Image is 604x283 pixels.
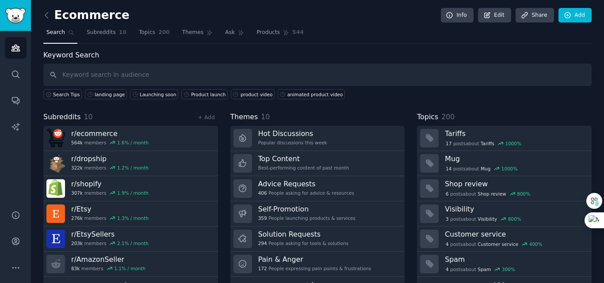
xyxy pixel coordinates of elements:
[84,26,130,44] a: Subreddits10
[258,140,327,146] div: Popular discussions this week
[446,241,449,247] span: 4
[417,201,592,226] a: Visibility3postsaboutVisibility800%
[258,179,354,189] h3: Advice Requests
[445,179,585,189] h3: Shop review
[158,29,170,37] span: 200
[517,191,530,197] div: 800 %
[117,190,149,196] div: 1.9 % / month
[43,64,592,86] input: Keyword search in audience
[71,204,149,214] h3: r/ Etsy
[446,191,449,197] span: 6
[417,226,592,252] a: Customer service4postsaboutCustomer service400%
[222,26,247,44] a: Ask
[71,140,83,146] span: 564k
[46,230,65,248] img: EtsySellers
[417,176,592,201] a: Shop review6postsaboutShop review800%
[446,266,449,272] span: 4
[258,255,371,264] h3: Pain & Anger
[478,8,511,23] a: Edit
[117,240,149,246] div: 2.1 % / month
[130,89,178,99] a: Launching soon
[417,252,592,277] a: Spam4postsaboutSpam300%
[182,29,204,37] span: Themes
[445,190,531,198] div: post s about
[71,190,149,196] div: members
[71,215,83,221] span: 276k
[258,215,267,221] span: 359
[117,215,149,221] div: 1.3 % / month
[5,8,26,23] img: GummySearch logo
[258,265,267,272] span: 172
[478,191,506,197] span: Shop review
[230,126,405,151] a: Hot DiscussionsPopular discussions this week
[478,241,518,247] span: Customer service
[230,176,405,201] a: Advice Requests406People asking for advice & resources
[253,26,306,44] a: Products544
[53,91,80,98] span: Search Tips
[85,89,127,99] a: landing page
[529,241,543,247] div: 400 %
[181,89,228,99] a: Product launch
[71,140,149,146] div: members
[256,29,280,37] span: Products
[230,252,405,277] a: Pain & Anger172People expressing pain points & frustrations
[516,8,554,23] a: Share
[46,29,65,37] span: Search
[139,29,155,37] span: Topics
[43,176,218,201] a: r/shopify307kmembers1.9% / month
[278,89,345,99] a: animated product video
[258,190,267,196] span: 406
[71,240,149,246] div: members
[241,91,272,98] div: product video
[445,240,543,248] div: post s about
[417,126,592,151] a: Tariffs17postsaboutTariffs1000%
[258,204,356,214] h3: Self-Promotion
[481,166,490,172] span: Mug
[258,230,348,239] h3: Solution Requests
[43,151,218,176] a: r/dropship322kmembers1.2% / month
[417,112,438,123] span: Topics
[446,140,451,147] span: 17
[71,179,149,189] h3: r/ shopify
[258,240,348,246] div: People asking for tools & solutions
[84,113,93,121] span: 10
[117,165,149,171] div: 1.2 % / month
[225,29,235,37] span: Ask
[231,89,275,99] a: product video
[119,29,126,37] span: 10
[43,89,82,99] button: Search Tips
[445,204,585,214] h3: Visibility
[114,265,145,272] div: 1.1 % / month
[43,51,99,59] label: Keyword Search
[43,126,218,151] a: r/ecommerce564kmembers1.6% / month
[71,215,149,221] div: members
[87,29,116,37] span: Subreddits
[230,151,405,176] a: Top ContentBest-performing content of past month
[445,255,585,264] h3: Spam
[501,166,518,172] div: 1000 %
[230,201,405,226] a: Self-Promotion359People launching products & services
[258,190,354,196] div: People asking for advice & resources
[287,91,343,98] div: animated product video
[258,129,327,138] h3: Hot Discussions
[445,154,585,163] h3: Mug
[71,154,149,163] h3: r/ dropship
[258,165,349,171] div: Best-performing content of past month
[258,240,267,246] span: 294
[445,265,516,273] div: post s about
[46,179,65,198] img: shopify
[445,230,585,239] h3: Customer service
[43,226,218,252] a: r/EtsySellers203kmembers2.1% / month
[445,129,585,138] h3: Tariffs
[117,140,149,146] div: 1.6 % / month
[258,265,371,272] div: People expressing pain points & frustrations
[179,26,216,44] a: Themes
[558,8,592,23] a: Add
[71,240,83,246] span: 203k
[261,113,270,121] span: 10
[445,140,522,147] div: post s about
[198,114,215,121] a: + Add
[71,129,149,138] h3: r/ ecommerce
[441,113,455,121] span: 200
[446,166,451,172] span: 14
